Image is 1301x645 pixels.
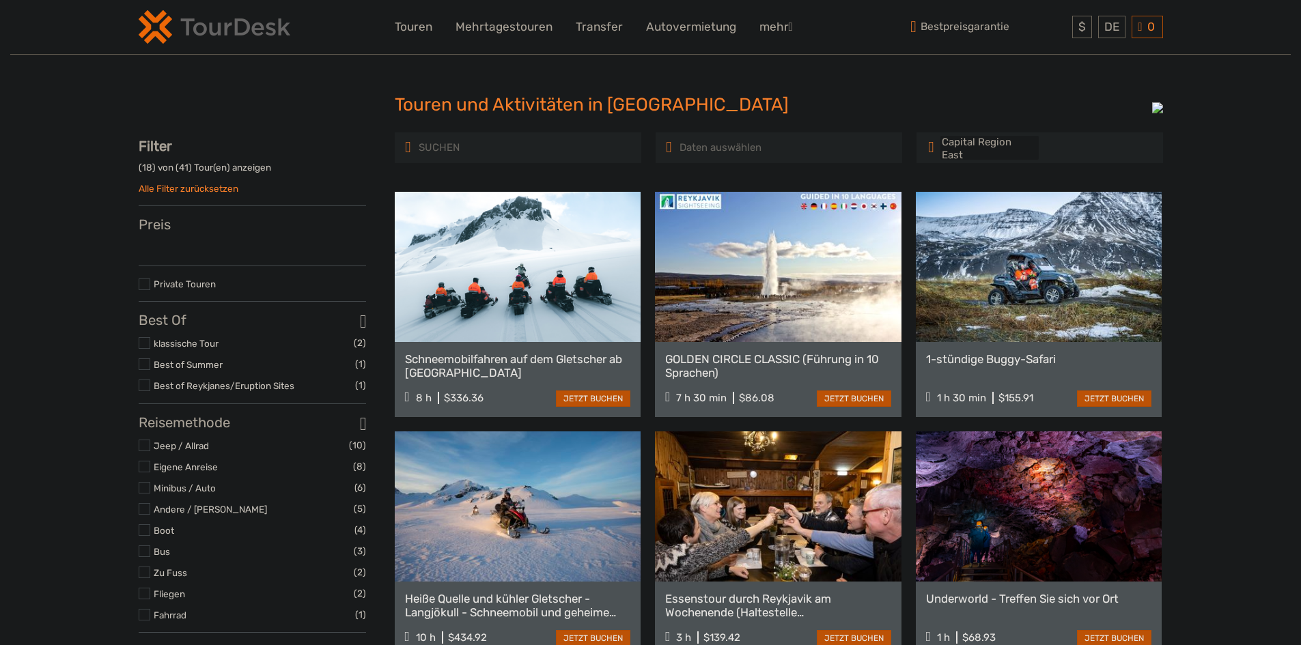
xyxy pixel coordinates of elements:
[556,390,630,407] a: jetzt buchen
[416,392,432,404] span: 8 h
[405,592,631,620] a: Heiße Quelle und kühler Gletscher - Langjökull - Schneemobil und geheime Lagune
[739,392,774,404] div: $86.08
[139,312,366,328] h3: Best Of
[1145,20,1157,33] span: 0
[448,631,487,644] div: $434.92
[444,392,484,404] div: $336.36
[940,136,1039,149] option: Capital Region
[139,10,290,44] img: 120-15d4194f-c635-41b9-a512-a3cb382bfb57_logo_small.png
[940,136,1039,160] select: Region / Startet von
[154,359,223,370] a: Best of Summer
[154,525,174,536] a: Boot
[354,543,366,559] span: (3)
[154,483,216,493] a: Minibus / Auto
[1098,16,1125,38] div: DE
[353,459,366,474] span: (8)
[355,356,366,372] span: (1)
[962,631,996,644] div: $68.93
[139,161,366,182] div: ( ) von ( ) Tour(en) anzeigen
[139,414,366,431] h3: Reisemethode
[154,338,219,349] a: klassische Tour
[759,17,793,37] a: mehr
[937,631,950,644] span: 1 h
[676,631,691,644] span: 3 h
[907,16,1069,38] span: Bestpreisgarantie
[354,522,366,538] span: (4)
[179,161,188,174] label: 41
[676,392,727,404] span: 7 h 30 min
[354,501,366,517] span: (5)
[154,567,187,578] a: Zu Fuss
[154,440,209,451] a: Jeep / Allrad
[926,352,1152,366] a: 1-stündige Buggy-Safari
[139,138,172,154] strong: Filter
[355,607,366,622] span: (1)
[139,216,366,233] h3: Preis
[926,592,1152,605] a: Underworld - Treffen Sie sich vor Ort
[1077,390,1151,407] a: jetzt buchen
[998,392,1033,404] div: $155.91
[678,136,796,160] input: Daten auswählen
[355,377,366,393] span: (1)
[354,335,366,351] span: (2)
[1078,20,1086,33] span: $
[139,183,238,194] a: Alle Filter zurücksetzen
[154,610,186,620] a: Fahrrad
[154,546,170,557] a: Bus
[416,631,436,644] span: 10 h
[395,94,907,116] h1: Touren und Aktivitäten in [GEOGRAPHIC_DATA]
[354,480,366,496] span: (6)
[1152,102,1163,113] img: PurchaseViaTourDesk.png
[154,461,218,472] a: Eigene Anreise
[154,380,294,391] a: Best of Reykjanes/Eruption Sites
[349,438,366,453] span: (10)
[576,17,623,37] a: Transfer
[154,504,267,515] a: Andere / [PERSON_NAME]
[940,149,1039,162] option: East
[354,586,366,601] span: (2)
[154,278,216,289] a: Private Touren
[703,631,740,644] div: $139.42
[354,564,366,580] span: (2)
[417,136,535,160] input: SUCHEN
[665,352,891,380] a: GOLDEN CIRCLE CLASSIC (Führung in 10 Sprachen)
[154,588,185,599] a: Fliegen
[937,392,986,404] span: 1 h 30 min
[817,390,891,407] a: jetzt buchen
[456,17,552,37] a: Mehrtagestouren
[405,352,631,380] a: Schneemobilfahren auf dem Gletscher ab [GEOGRAPHIC_DATA]
[395,17,432,37] a: Touren
[665,592,891,620] a: Essenstour durch Reykjavik am Wochenende (Haltestelle [GEOGRAPHIC_DATA] Flohmarkt)
[646,17,736,37] a: Autovermietung
[142,161,152,174] label: 18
